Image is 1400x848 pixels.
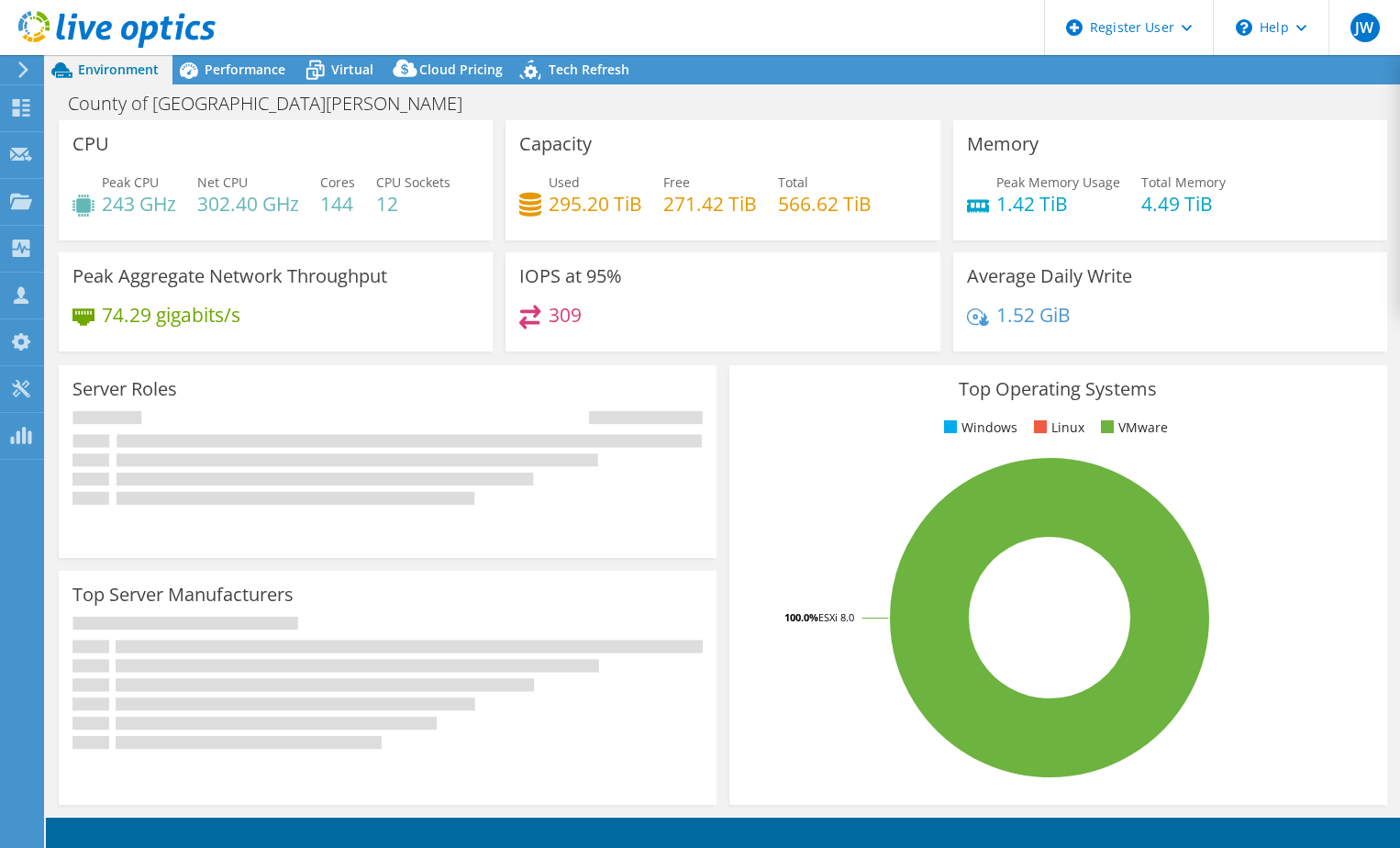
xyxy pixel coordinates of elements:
[549,173,580,191] span: Used
[996,173,1120,191] span: Peak Memory Usage
[1029,418,1084,438] li: Linux
[197,194,299,214] h4: 302.40 GHz
[778,173,808,191] span: Total
[78,61,159,78] span: Environment
[1236,19,1252,36] svg: \n
[320,173,355,191] span: Cores
[1141,194,1226,214] h4: 4.49 TiB
[1096,418,1168,438] li: VMware
[663,194,757,214] h4: 271.42 TiB
[1141,173,1226,191] span: Total Memory
[784,610,818,624] tspan: 100.0%
[72,134,109,154] h3: CPU
[778,194,872,214] h4: 566.62 TiB
[197,173,248,191] span: Net CPU
[549,61,629,78] span: Tech Refresh
[205,61,285,78] span: Performance
[663,173,690,191] span: Free
[996,305,1071,325] h4: 1.52 GiB
[376,194,450,214] h4: 12
[60,94,491,114] h1: County of [GEOGRAPHIC_DATA][PERSON_NAME]
[72,266,387,286] h3: Peak Aggregate Network Throughput
[320,194,355,214] h4: 144
[967,134,1039,154] h3: Memory
[376,173,450,191] span: CPU Sockets
[939,418,1017,438] li: Windows
[102,305,240,325] h4: 74.29 gigabits/s
[331,61,373,78] span: Virtual
[818,610,854,624] tspan: ESXi 8.0
[72,379,177,399] h3: Server Roles
[996,194,1120,214] h4: 1.42 TiB
[519,134,592,154] h3: Capacity
[967,266,1132,286] h3: Average Daily Write
[419,61,503,78] span: Cloud Pricing
[519,266,622,286] h3: IOPS at 95%
[1350,13,1380,42] span: JW
[102,173,159,191] span: Peak CPU
[549,305,582,325] h4: 309
[743,379,1373,399] h3: Top Operating Systems
[549,194,642,214] h4: 295.20 TiB
[102,194,176,214] h4: 243 GHz
[72,585,294,605] h3: Top Server Manufacturers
